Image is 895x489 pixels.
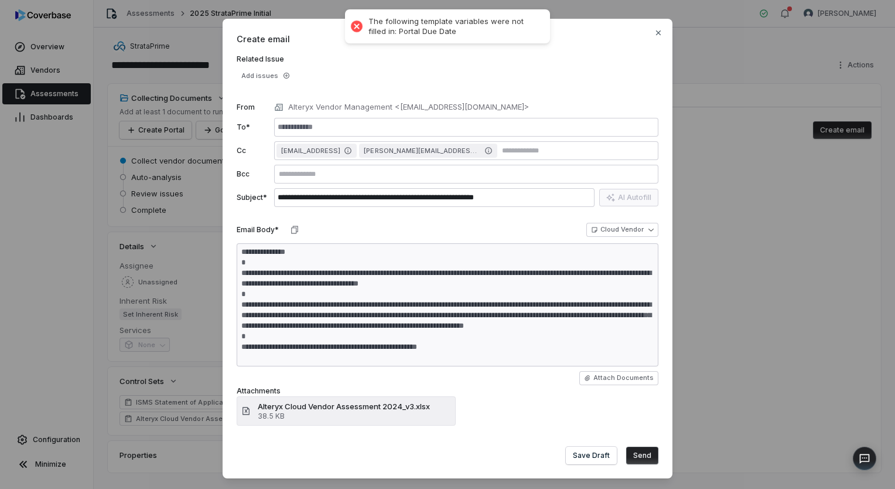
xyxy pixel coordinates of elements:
[237,146,269,155] label: Cc
[593,373,654,382] span: Attach Documents
[237,386,281,395] label: Attachments
[237,69,295,83] button: Add issues
[237,225,279,235] label: Email Body*
[368,16,538,36] div: The following template variables were not filled in: Portal Due Date
[288,101,529,113] p: Alteryx Vendor Management <[EMAIL_ADDRESS][DOMAIN_NAME]>
[626,447,658,464] button: Send
[237,55,658,64] label: Related Issue
[237,193,269,202] label: Subject*
[237,103,269,112] label: From
[364,146,481,155] span: [PERSON_NAME][EMAIL_ADDRESS][PERSON_NAME][DOMAIN_NAME]
[281,146,340,155] span: [EMAIL_ADDRESS]
[258,412,430,421] span: 38.5 KB
[566,447,617,464] button: Save Draft
[258,401,430,412] span: Alteryx Cloud Vendor Assessment 2024_v3.xlsx
[237,33,658,45] span: Create email
[237,169,269,179] label: Bcc
[579,371,658,385] button: Attach Documents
